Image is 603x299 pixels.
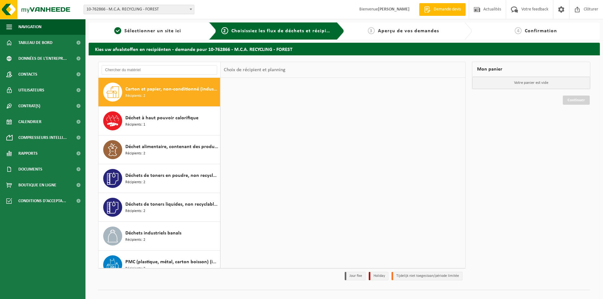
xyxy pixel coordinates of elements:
span: Récipients: 2 [125,208,145,214]
a: Demande devis [419,3,466,16]
span: Confirmation [525,28,557,34]
h2: Kies uw afvalstoffen en recipiënten - demande pour 10-762866 - M.C.A. RECYCLING - FOREST [89,43,600,55]
span: Données de l'entrepr... [18,51,67,66]
span: Aperçu de vos demandes [378,28,439,34]
span: Documents [18,161,42,177]
span: Compresseurs intelli... [18,130,67,146]
button: Déchets de toners liquides, non recyclable, dangereux Récipients: 2 [98,193,220,222]
button: Déchets industriels banals Récipients: 2 [98,222,220,251]
button: Déchet à haut pouvoir calorifique Récipients: 1 [98,107,220,135]
span: Sélectionner un site ici [124,28,181,34]
span: Rapports [18,146,38,161]
span: Récipients: 2 [125,93,145,99]
button: Déchets de toners en poudre, non recyclable, non dangereux Récipients: 2 [98,164,220,193]
span: Carton et papier, non-conditionné (industriel) [125,85,218,93]
span: Boutique en ligne [18,177,56,193]
span: Contacts [18,66,37,82]
p: Votre panier est vide [472,77,590,89]
span: Tableau de bord [18,35,53,51]
div: Choix de récipient et planning [221,62,289,78]
span: Déchet à haut pouvoir calorifique [125,114,198,122]
button: PMC (plastique, métal, carton boisson) (industriel) Récipients: 2 [98,251,220,279]
span: 1 [114,27,121,34]
span: PMC (plastique, métal, carton boisson) (industriel) [125,258,218,266]
span: Demande devis [432,6,462,13]
span: Contrat(s) [18,98,40,114]
span: Récipients: 2 [125,237,145,243]
span: Récipients: 2 [125,266,145,272]
span: Calendrier [18,114,41,130]
span: Déchets de toners liquides, non recyclable, dangereux [125,201,218,208]
li: Tijdelijk niet toegestaan/période limitée [392,272,462,280]
button: Déchet alimentaire, contenant des produits d'origine animale, emballage mélangé (sans verre), cat... [98,135,220,164]
span: Navigation [18,19,41,35]
span: Récipients: 2 [125,179,145,185]
button: Carton et papier, non-conditionné (industriel) Récipients: 2 [98,78,220,107]
span: 4 [515,27,522,34]
span: Déchets de toners en poudre, non recyclable, non dangereux [125,172,218,179]
span: 2 [221,27,228,34]
input: Chercher du matériel [102,65,217,75]
span: Conditions d'accepta... [18,193,66,209]
a: 1Sélectionner un site ici [92,27,204,35]
span: 3 [368,27,375,34]
a: Continuer [563,96,590,105]
span: Utilisateurs [18,82,44,98]
span: Récipients: 2 [125,151,145,157]
span: Déchets industriels banals [125,229,181,237]
span: Récipients: 1 [125,122,145,128]
li: Holiday [369,272,388,280]
span: Choisissiez les flux de déchets et récipients [231,28,337,34]
div: Mon panier [472,62,590,77]
span: 10-762866 - M.C.A. RECYCLING - FOREST [84,5,194,14]
li: Jour fixe [345,272,366,280]
strong: [PERSON_NAME] [378,7,410,12]
span: Déchet alimentaire, contenant des produits d'origine animale, emballage mélangé (sans verre), cat 3 [125,143,218,151]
